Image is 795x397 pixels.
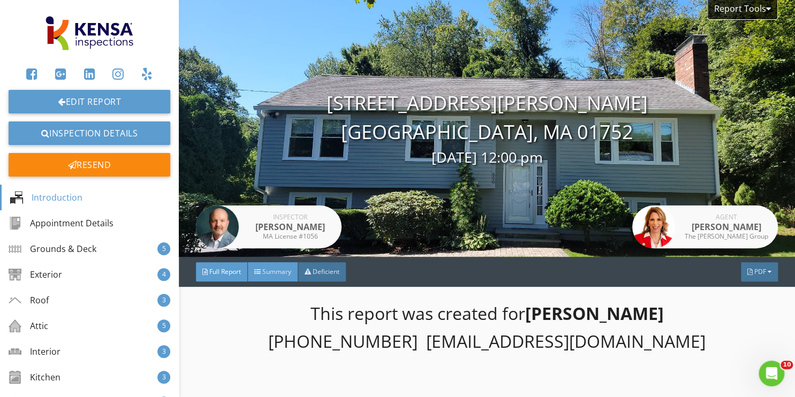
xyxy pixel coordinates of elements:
[9,345,60,358] div: Interior
[9,371,60,384] div: Kitchen
[196,205,342,248] a: Inspector [PERSON_NAME] MA License #1056
[209,267,241,276] span: Full Report
[525,302,664,325] strong: [PERSON_NAME]
[313,267,339,276] span: Deficient
[9,268,62,281] div: Exterior
[247,220,333,233] div: [PERSON_NAME]
[157,371,170,384] div: 3
[9,90,170,113] a: Edit Report
[157,242,170,255] div: 5
[781,361,793,369] span: 10
[10,191,82,204] div: Introduction
[262,267,291,276] span: Summary
[247,233,333,240] div: MA License #1056
[9,217,113,230] div: Appointment Details
[157,345,170,358] div: 3
[157,319,170,332] div: 5
[9,121,170,145] a: Inspection Details
[179,147,795,169] div: [DATE] 12:00 pm
[754,267,766,276] span: PDF
[632,205,675,248] img: Marie_2023_HS_11__%281000_%C3%97_1000_px%29.jpg
[684,220,769,233] div: [PERSON_NAME]
[9,319,48,332] div: Attic
[684,233,769,240] div: The [PERSON_NAME] Group
[157,268,170,281] div: 4
[38,9,141,58] img: Kensa_Inspections_Logo_primary_color_R.jpg
[9,153,170,177] div: Resend
[196,205,239,248] img: dsc_9026edit2square_crop_lores.jpg
[157,294,170,307] div: 3
[179,89,795,169] div: [STREET_ADDRESS][PERSON_NAME] [GEOGRAPHIC_DATA], MA 01752
[759,361,784,386] iframe: Intercom live chat
[684,214,769,220] div: Agent
[247,214,333,220] div: Inspector
[268,330,706,353] span: [PHONE_NUMBER] [EMAIL_ADDRESS][DOMAIN_NAME]
[311,302,664,325] span: This report was created for
[9,242,96,255] div: Grounds & Deck
[9,294,49,307] div: Roof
